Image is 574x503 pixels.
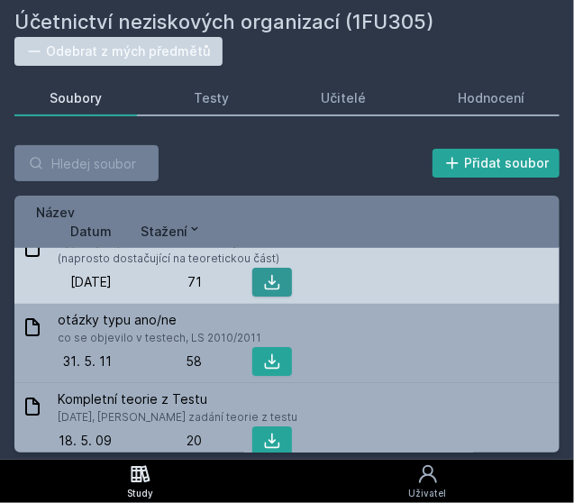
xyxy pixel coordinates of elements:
span: [DATE], [PERSON_NAME] zadání teorie z testu [58,408,297,426]
div: 20 [112,432,202,450]
span: 31. 5. 11 [63,352,112,370]
a: Testy [159,80,265,116]
span: (naprosto dostačující na teoretickou část) [58,250,420,268]
button: Stažení [141,222,202,241]
span: Kompletní teorie z Testu [58,390,297,408]
div: 71 [112,273,202,291]
div: Uživatel [409,487,447,500]
span: co se objevilo v testech, LS 2010/2011 [58,329,261,347]
div: Study [128,487,154,500]
div: Učitelé [321,89,366,107]
button: Datum [70,222,112,241]
h2: Účetnictví neziskových organizací (1FU305) [14,7,560,37]
span: Stažení [141,222,187,241]
span: otázky typu ano/ne [58,311,261,329]
div: 58 [112,352,202,370]
button: Název [36,203,75,222]
span: 18. 5. 09 [59,432,112,450]
input: Hledej soubor [14,145,159,181]
a: Učitelé [287,80,402,116]
div: Soubory [50,89,102,107]
a: Uživatel [281,460,574,503]
a: Soubory [14,80,137,116]
button: Přidat soubor [433,149,560,178]
span: [DATE] [70,273,112,291]
button: Odebrat z mých předmětů [14,37,223,66]
div: Testy [194,89,230,107]
a: Hodnocení [423,80,560,116]
div: Hodnocení [458,89,524,107]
